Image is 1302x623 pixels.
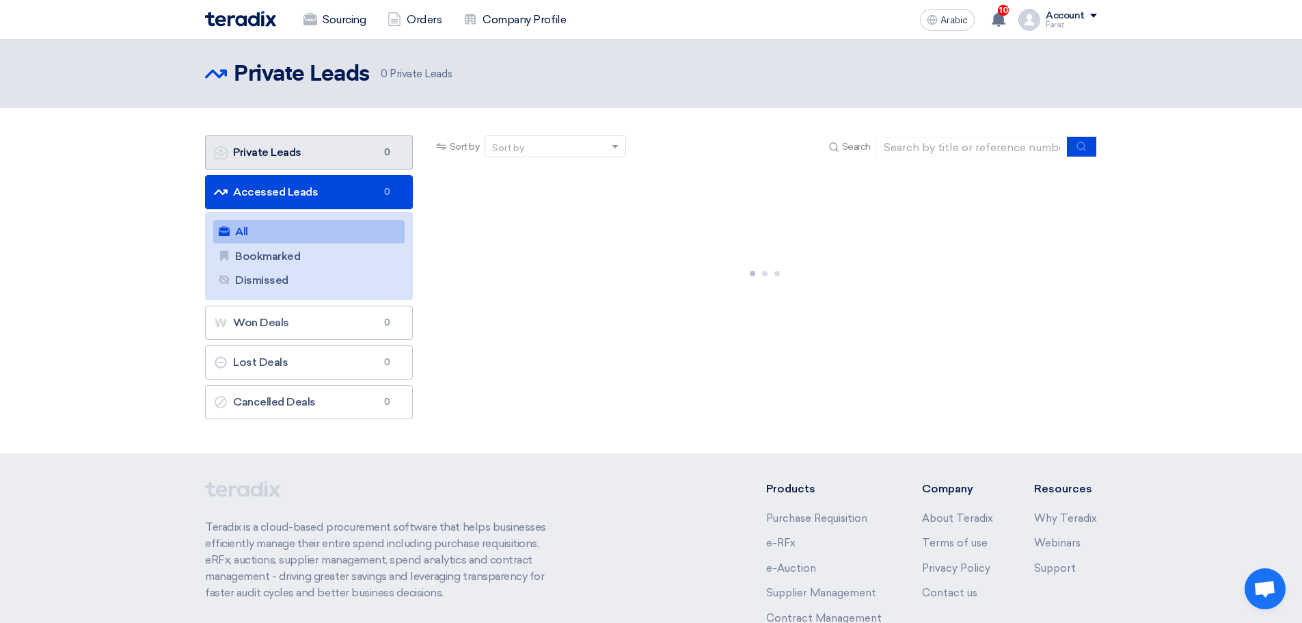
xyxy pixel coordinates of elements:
[233,395,316,408] font: Cancelled Deals
[876,137,1068,157] input: Search by title or reference number
[1018,9,1040,31] img: profile_test.png
[381,68,388,80] font: 0
[922,482,973,495] font: Company
[205,520,546,599] font: Teradix is ​​a cloud-based procurement software that helps businesses efficiently manage their en...
[1034,482,1092,495] font: Resources
[922,562,990,574] a: Privacy Policy
[766,562,816,574] a: e-Auction
[483,13,566,26] font: Company Profile
[205,11,276,27] img: Teradix logo
[1034,562,1076,574] a: Support
[1034,537,1081,549] a: Webinars
[1046,21,1065,29] font: Faraz
[407,13,442,26] font: Orders
[450,141,480,153] font: Sort by
[766,537,796,549] a: e-RFx
[384,187,390,197] font: 0
[205,306,413,340] a: Won Deals0
[205,175,413,209] a: Accessed Leads0
[922,587,977,599] a: Contact us
[920,9,975,31] button: Arabic
[377,5,452,35] a: Orders
[323,13,366,26] font: Sourcing
[235,250,300,263] font: Bookmarked
[384,147,390,157] font: 0
[1245,568,1286,609] div: Open chat
[766,587,876,599] a: Supplier Management
[234,64,370,85] font: Private Leads
[205,385,413,419] a: Cancelled Deals0
[766,482,815,495] font: Products
[940,14,968,26] font: Arabic
[205,135,413,170] a: Private Leads0
[492,142,524,154] font: Sort by
[922,512,993,525] a: About Teradix
[842,141,871,153] font: Search
[390,68,452,80] font: Private Leads
[384,397,390,407] font: 0
[922,537,988,549] a: Terms of use
[233,356,288,369] font: Lost Deals
[233,146,301,159] font: Private Leads
[384,357,390,367] font: 0
[999,5,1008,15] font: 10
[233,185,318,198] font: Accessed Leads
[235,225,248,238] font: All
[384,317,390,328] font: 0
[1046,10,1085,21] font: Account
[1034,512,1097,525] a: Why Teradix
[235,274,288,287] font: Dismissed
[205,345,413,380] a: Lost Deals0
[293,5,377,35] a: Sourcing
[766,512,867,525] a: Purchase Requisition
[233,316,289,329] font: Won Deals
